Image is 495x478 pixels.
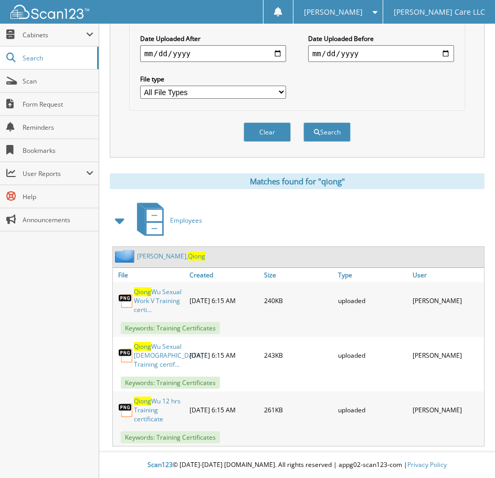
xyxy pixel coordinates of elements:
[121,322,220,334] span: Keywords: Training Certificates
[23,77,93,86] span: Scan
[134,397,184,423] a: QiongWu 12 hrs Training certificate
[187,394,261,426] div: [DATE] 6:15 AM
[140,75,286,84] label: File type
[134,397,151,406] span: Qiong
[308,45,454,62] input: end
[10,5,89,19] img: scan123-logo-white.svg
[443,428,495,478] iframe: Chat Widget
[23,54,92,63] span: Search
[118,293,134,309] img: PNG.png
[121,377,220,389] span: Keywords: Training Certificates
[23,146,93,155] span: Bookmarks
[23,192,93,201] span: Help
[23,100,93,109] span: Form Request
[410,394,484,426] div: [PERSON_NAME]
[410,339,484,371] div: [PERSON_NAME]
[187,268,261,282] a: Created
[261,394,335,426] div: 261KB
[134,342,151,351] span: Qiong
[335,339,409,371] div: uploaded
[394,9,485,15] span: [PERSON_NAME] Care LLC
[261,339,335,371] div: 243KB
[23,30,86,39] span: Cabinets
[137,252,205,261] a: [PERSON_NAME],Qiong
[23,123,93,132] span: Reminders
[99,452,495,478] div: © [DATE]-[DATE] [DOMAIN_NAME]. All rights reserved | appg02-scan123-com |
[134,287,184,314] a: QiongWu Sexual Work V Training certi...
[308,34,454,43] label: Date Uploaded Before
[170,216,202,225] span: Employees
[261,285,335,317] div: 240KB
[187,339,261,371] div: [DATE] 6:15 AM
[121,431,220,443] span: Keywords: Training Certificates
[148,460,173,469] span: Scan123
[110,173,485,189] div: Matches found for "qiong"
[113,268,187,282] a: File
[118,348,134,363] img: PNG.png
[261,268,335,282] a: Size
[131,200,202,241] a: Employees
[335,268,409,282] a: Type
[335,285,409,317] div: uploaded
[407,460,447,469] a: Privacy Policy
[244,122,291,142] button: Clear
[304,9,363,15] span: [PERSON_NAME]
[23,215,93,224] span: Announcements
[134,342,203,369] a: QiongWu Sexual [DEMOGRAPHIC_DATA] Training certif...
[303,122,351,142] button: Search
[23,169,86,178] span: User Reports
[115,250,137,263] img: folder2.png
[118,402,134,418] img: PNG.png
[410,285,484,317] div: [PERSON_NAME]
[335,394,409,426] div: uploaded
[140,34,286,43] label: Date Uploaded After
[188,252,205,261] span: Qiong
[187,285,261,317] div: [DATE] 6:15 AM
[134,287,151,296] span: Qiong
[410,268,484,282] a: User
[140,45,286,62] input: start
